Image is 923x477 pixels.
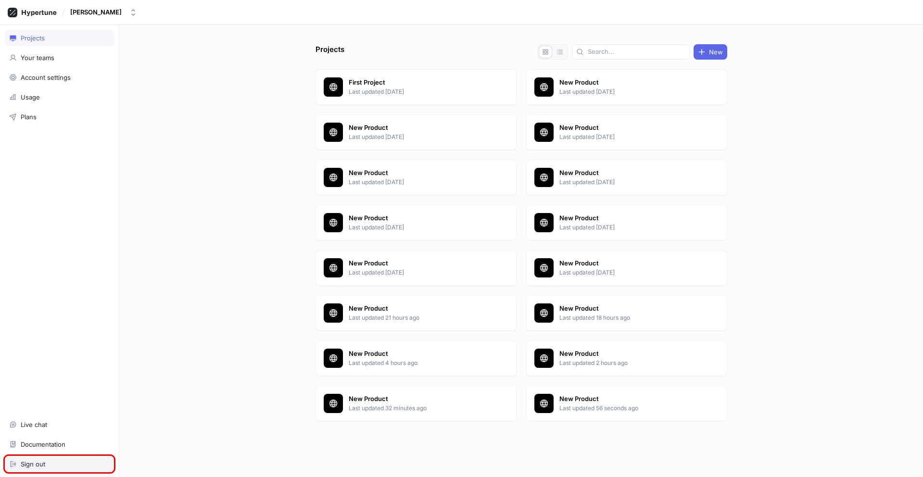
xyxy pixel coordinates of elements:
[559,268,699,277] p: Last updated [DATE]
[5,30,114,46] a: Projects
[21,74,71,81] div: Account settings
[349,223,488,232] p: Last updated [DATE]
[21,34,45,42] div: Projects
[349,213,488,223] p: New Product
[694,44,727,60] button: New
[349,78,488,88] p: First Project
[5,69,114,86] a: Account settings
[5,109,114,125] a: Plans
[559,168,699,178] p: New Product
[5,50,114,66] a: Your teams
[559,178,699,187] p: Last updated [DATE]
[349,268,488,277] p: Last updated [DATE]
[559,259,699,268] p: New Product
[349,404,488,413] p: Last updated 32 minutes ago
[349,304,488,314] p: New Product
[21,113,37,121] div: Plans
[559,123,699,133] p: New Product
[559,213,699,223] p: New Product
[349,349,488,359] p: New Product
[21,421,47,428] div: Live chat
[349,394,488,404] p: New Product
[559,88,699,96] p: Last updated [DATE]
[349,168,488,178] p: New Product
[559,359,699,367] p: Last updated 2 hours ago
[559,133,699,141] p: Last updated [DATE]
[559,394,699,404] p: New Product
[559,349,699,359] p: New Product
[70,8,122,16] div: [PERSON_NAME]
[66,4,141,20] button: [PERSON_NAME]
[349,123,488,133] p: New Product
[559,78,699,88] p: New Product
[5,436,114,452] a: Documentation
[559,404,699,413] p: Last updated 56 seconds ago
[559,223,699,232] p: Last updated [DATE]
[21,93,40,101] div: Usage
[349,133,488,141] p: Last updated [DATE]
[5,89,114,105] a: Usage
[349,178,488,187] p: Last updated [DATE]
[349,259,488,268] p: New Product
[709,49,723,55] span: New
[588,47,685,57] input: Search...
[316,44,344,60] p: Projects
[559,304,699,314] p: New Product
[349,314,488,322] p: Last updated 21 hours ago
[21,54,54,62] div: Your teams
[349,88,488,96] p: Last updated [DATE]
[559,314,699,322] p: Last updated 18 hours ago
[349,359,488,367] p: Last updated 4 hours ago
[21,460,45,468] div: Sign out
[21,440,65,448] div: Documentation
